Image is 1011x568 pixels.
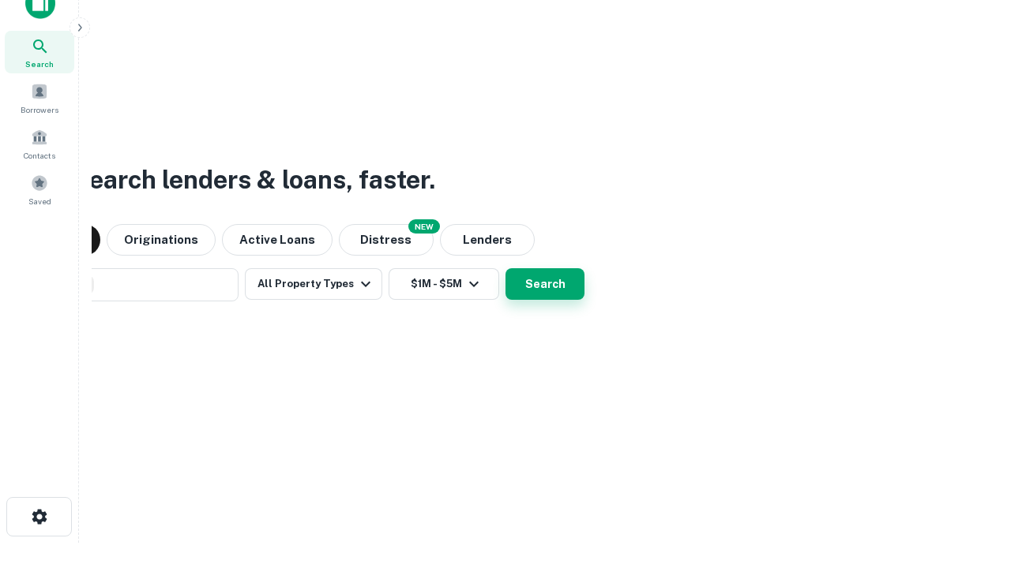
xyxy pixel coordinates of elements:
button: $1M - $5M [389,268,499,300]
a: Contacts [5,122,74,165]
iframe: Chat Widget [932,442,1011,518]
h3: Search lenders & loans, faster. [72,161,435,199]
a: Saved [5,168,74,211]
span: Contacts [24,149,55,162]
button: Lenders [440,224,535,256]
span: Borrowers [21,103,58,116]
button: Originations [107,224,216,256]
button: All Property Types [245,268,382,300]
a: Search [5,31,74,73]
button: Search distressed loans with lien and other non-mortgage details. [339,224,434,256]
a: Borrowers [5,77,74,119]
span: Saved [28,195,51,207]
div: NEW [408,219,440,234]
span: Search [25,58,54,70]
button: Search [505,268,584,300]
button: Active Loans [222,224,333,256]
